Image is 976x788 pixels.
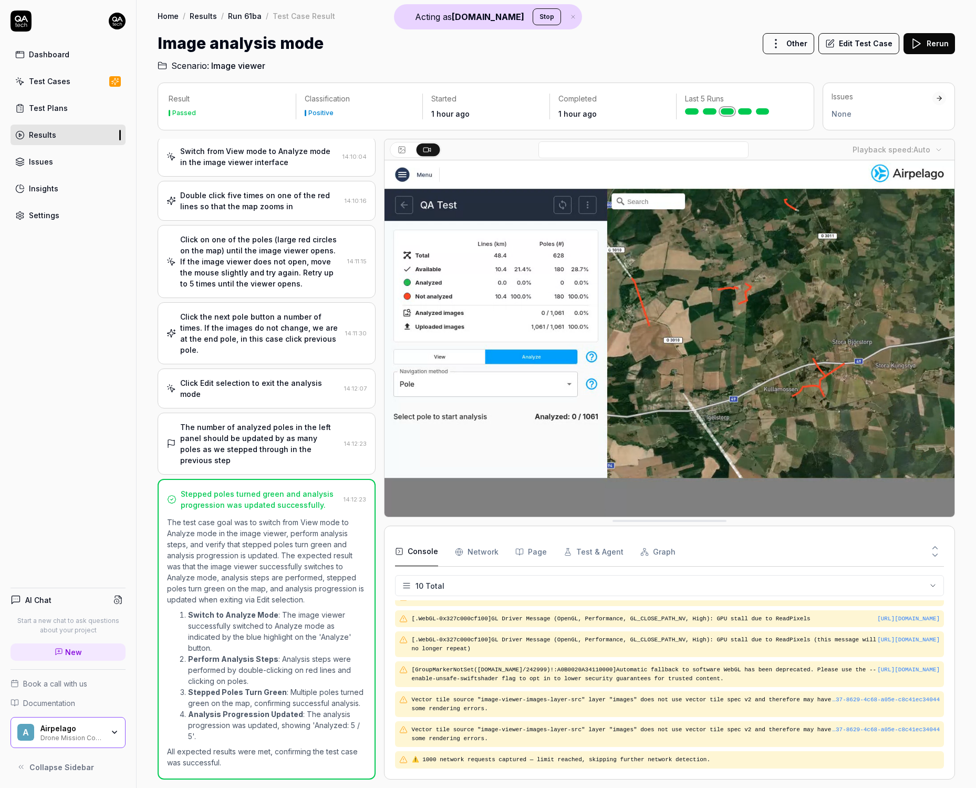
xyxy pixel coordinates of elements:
img: 7ccf6c19-61ad-4a6c-8811-018b02a1b829.jpg [109,13,126,29]
time: 1 hour ago [558,109,597,118]
button: Console [395,537,438,567]
button: [URL][DOMAIN_NAME] [877,666,940,674]
time: 14:12:23 [344,440,367,447]
p: Result [169,94,287,104]
time: 14:12:07 [344,385,367,392]
div: Test Plans [29,103,68,114]
div: Click on one of the poles (large red circles on the map) until the image viewer opens. If the ima... [180,234,343,289]
div: / [183,11,185,21]
div: Double click five times on one of the red lines so that the map zooms in [180,190,340,212]
strong: Stepped Poles Turn Green [188,688,287,697]
a: Test Cases [11,71,126,91]
div: Airpelago [40,724,103,733]
button: Stop [533,8,561,25]
a: Issues [11,151,126,172]
a: New [11,643,126,661]
a: Scenario:Image viewer [158,59,265,72]
button: Test & Agent [564,537,624,567]
li: : Multiple poles turned green on the map, confirming successful analysis. [188,687,366,709]
div: Issues [832,91,932,102]
button: Rerun [904,33,955,54]
div: Settings [29,210,59,221]
a: Test Plans [11,98,126,118]
h4: AI Chat [25,595,51,606]
li: : The image viewer successfully switched to Analyze mode as indicated by the blue highlight on th... [188,609,366,653]
time: 1 hour ago [431,109,470,118]
p: Start a new chat to ask questions about your project [11,616,126,635]
button: Other [763,33,814,54]
time: 14:10:04 [342,153,367,160]
span: Image viewer [211,59,265,72]
div: / [266,11,268,21]
pre: Vector tile source "image-viewer-images-layer-src" layer "images" does not use vector tile spec v... [412,725,940,743]
a: Insights [11,178,126,199]
div: / [221,11,224,21]
div: Passed [172,110,196,116]
span: Documentation [23,698,75,709]
p: Classification [305,94,414,104]
div: None [832,108,932,119]
div: Stepped poles turned green and analysis progression was updated successfully. [181,488,339,510]
button: Collapse Sidebar [11,756,126,777]
span: A [17,724,34,741]
li: : The analysis progression was updated, showing 'Analyzed: 5 / 5'. [188,709,366,742]
div: Insights [29,183,58,194]
pre: [GroupMarkerNotSet([DOMAIN_NAME]/242999)!:A0B0020A34110000]Automatic fallback to software WebGL h... [412,666,878,683]
li: : Analysis steps were performed by double-clicking on red lines and clicking on poles. [188,653,366,687]
div: Positive [308,110,334,116]
a: Documentation [11,698,126,709]
button: Page [515,537,547,567]
span: New [65,647,82,658]
button: [URL][DOMAIN_NAME] [877,615,940,623]
div: Drone Mission Control [40,733,103,741]
div: Test Cases [29,76,70,87]
a: Home [158,11,179,21]
div: Click the next pole button a number of times. If the images do not change, we are at the end pole... [180,311,341,355]
p: All expected results were met, confirming the test case was successful. [167,746,366,768]
time: 14:10:16 [345,197,367,204]
p: Completed [558,94,668,104]
h1: Image analysis mode [158,32,324,55]
button: …37-8629-4c68-a05e-c8c41ec34044 [832,725,940,734]
div: Test Case Result [273,11,335,21]
a: Book a call with us [11,678,126,689]
span: Collapse Sidebar [29,762,94,773]
time: 14:11:15 [347,258,367,265]
div: Dashboard [29,49,69,60]
p: Started [431,94,541,104]
div: Issues [29,156,53,167]
button: …37-8629-4c68-a05e-c8c41ec34044 [832,695,940,704]
p: Last 5 Runs [685,94,795,104]
div: The number of analyzed poles in the left panel should be updated by as many poles as we stepped t... [180,422,340,466]
a: Settings [11,205,126,226]
time: 14:11:30 [345,330,367,337]
span: Book a call with us [23,678,87,689]
a: Results [11,125,126,145]
p: The test case goal was to switch from View mode to Analyze mode in the image viewer, perform anal... [167,517,366,605]
button: Network [455,537,499,567]
a: Results [190,11,217,21]
div: Switch from View mode to Analyze mode in the image viewer interface [180,146,338,168]
div: Results [29,129,56,140]
pre: Vector tile source "image-viewer-images-layer-src" layer "images" does not use vector tile spec v... [412,695,940,713]
strong: Switch to Analyze Mode [188,610,278,619]
a: Run 61ba [228,11,262,21]
pre: [.WebGL-0x327c000cf100]GL Driver Message (OpenGL, Performance, GL_CLOSE_PATH_NV, High): GPU stall... [412,636,940,653]
button: [URL][DOMAIN_NAME] [877,636,940,644]
div: Click Edit selection to exit the analysis mode [180,377,340,400]
button: AAirpelagoDrone Mission Control [11,717,126,749]
a: Dashboard [11,44,126,65]
div: Playback speed: [853,144,930,155]
button: Graph [640,537,676,567]
time: 14:12:23 [344,496,366,503]
pre: [.WebGL-0x327c000cf100]GL Driver Message (OpenGL, Performance, GL_CLOSE_PATH_NV, High): GPU stall... [412,615,940,623]
button: Edit Test Case [818,33,899,54]
strong: Analysis Progression Updated [188,710,303,719]
pre: ⚠️ 1000 network requests captured — limit reached, skipping further network detection. [412,755,940,764]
